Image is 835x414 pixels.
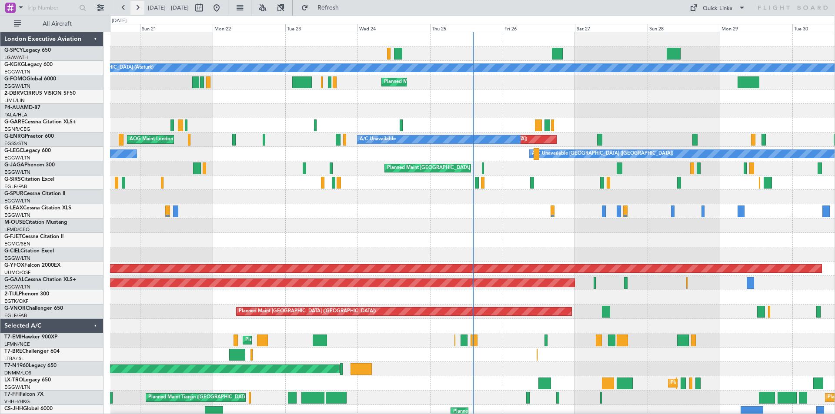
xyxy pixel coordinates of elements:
[575,24,648,32] div: Sat 27
[357,24,430,32] div: Wed 24
[387,162,524,175] div: Planned Maint [GEOGRAPHIC_DATA] ([GEOGRAPHIC_DATA])
[4,363,57,368] a: T7-N1960Legacy 650
[4,62,53,67] a: G-KGKGLegacy 600
[4,255,30,262] a: EGGW/LTN
[4,126,30,132] a: EGNR/CEG
[4,91,76,96] a: 2-DBRVCIRRUS VISION SF50
[4,384,30,391] a: EGGW/LTN
[4,226,30,233] a: LFMD/CEQ
[4,370,31,376] a: DNMM/LOS
[671,377,808,390] div: Planned Maint [GEOGRAPHIC_DATA] ([GEOGRAPHIC_DATA])
[4,349,22,354] span: T7-BRE
[4,241,30,247] a: EGMC/SEN
[4,205,71,211] a: G-LEAXCessna Citation XLS
[4,191,65,196] a: G-SPURCessna Citation II
[4,263,24,268] span: G-YFOX
[4,378,23,383] span: LX-TRO
[4,48,23,53] span: G-SPCY
[4,162,55,168] a: G-JAGAPhenom 300
[4,335,57,340] a: T7-EMIHawker 900XP
[4,177,54,182] a: G-SIRSCitation Excel
[4,263,60,268] a: G-YFOXFalcon 2000EX
[4,291,19,297] span: 2-TIJL
[4,162,24,168] span: G-JAGA
[4,406,23,411] span: CS-JHH
[4,83,30,89] a: EGGW/LTN
[10,17,94,31] button: All Aircraft
[4,198,30,204] a: EGGW/LTN
[4,48,51,53] a: G-SPCYLegacy 650
[4,105,40,110] a: P4-AUAMD-87
[4,341,30,348] a: LFMN/NCE
[4,76,27,82] span: G-FOMO
[4,69,30,75] a: EGGW/LTN
[140,24,213,32] div: Sun 21
[4,212,30,219] a: EGGW/LTN
[4,306,26,311] span: G-VNOR
[4,148,51,153] a: G-LEGCLegacy 600
[4,76,56,82] a: G-FOMOGlobal 6000
[148,391,250,404] div: Planned Maint Tianjin ([GEOGRAPHIC_DATA])
[130,133,227,146] div: AOG Maint London ([GEOGRAPHIC_DATA])
[4,220,25,225] span: M-OUSE
[4,298,28,305] a: EGTK/OXF
[4,62,25,67] span: G-KGKG
[4,277,24,282] span: G-GAAL
[648,24,720,32] div: Sun 28
[4,248,20,254] span: G-CIEL
[4,220,67,225] a: M-OUSECitation Mustang
[384,76,521,89] div: Planned Maint [GEOGRAPHIC_DATA] ([GEOGRAPHIC_DATA])
[4,335,21,340] span: T7-EMI
[4,355,24,362] a: LTBA/ISL
[4,398,30,405] a: VHHH/HKG
[430,24,503,32] div: Thu 25
[4,155,30,161] a: EGGW/LTN
[4,349,60,354] a: T7-BREChallenger 604
[4,91,23,96] span: 2-DBRV
[310,5,347,11] span: Refresh
[4,119,76,125] a: G-GARECessna Citation XLS+
[720,24,792,32] div: Mon 29
[285,24,358,32] div: Tue 23
[4,392,43,397] a: T7-FFIFalcon 7X
[4,191,23,196] span: G-SPUR
[239,305,376,318] div: Planned Maint [GEOGRAPHIC_DATA] ([GEOGRAPHIC_DATA])
[4,363,29,368] span: T7-N1960
[23,21,92,27] span: All Aircraft
[4,269,30,276] a: UUMO/OSF
[703,4,732,13] div: Quick Links
[297,1,349,15] button: Refresh
[4,183,27,190] a: EGLF/FAB
[4,234,63,239] a: G-FJETCessna Citation II
[4,312,27,319] a: EGLF/FAB
[503,24,575,32] div: Fri 26
[360,133,396,146] div: A/C Unavailable
[4,205,23,211] span: G-LEAX
[213,24,285,32] div: Mon 22
[4,277,76,282] a: G-GAALCessna Citation XLS+
[27,1,77,14] input: Trip Number
[4,140,27,147] a: EGSS/STN
[4,177,21,182] span: G-SIRS
[4,248,54,254] a: G-CIELCitation Excel
[4,378,51,383] a: LX-TROLegacy 650
[4,306,63,311] a: G-VNORChallenger 650
[4,105,24,110] span: P4-AUA
[4,284,30,290] a: EGGW/LTN
[4,234,22,239] span: G-FJET
[4,134,25,139] span: G-ENRG
[4,119,24,125] span: G-GARE
[532,147,673,160] div: A/C Unavailable [GEOGRAPHIC_DATA] ([GEOGRAPHIC_DATA])
[685,1,750,15] button: Quick Links
[112,17,127,25] div: [DATE]
[4,54,28,61] a: LGAV/ATH
[4,97,25,104] a: LIML/LIN
[4,291,49,297] a: 2-TIJLPhenom 300
[148,4,189,12] span: [DATE] - [DATE]
[4,134,54,139] a: G-ENRGPraetor 600
[4,169,30,176] a: EGGW/LTN
[4,406,53,411] a: CS-JHHGlobal 6000
[245,334,328,347] div: Planned Maint [GEOGRAPHIC_DATA]
[4,392,20,397] span: T7-FFI
[4,148,23,153] span: G-LEGC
